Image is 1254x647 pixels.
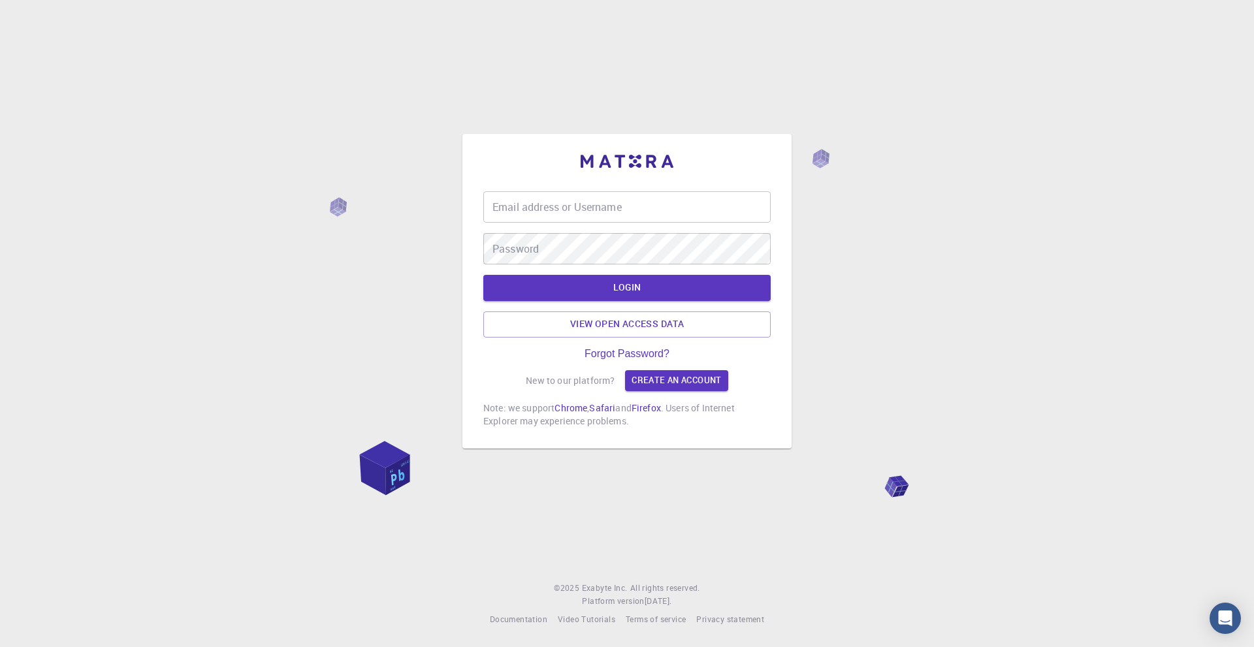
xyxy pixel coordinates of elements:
[696,613,764,626] a: Privacy statement
[1210,603,1241,634] div: Open Intercom Messenger
[645,595,672,606] span: [DATE] .
[558,614,615,624] span: Video Tutorials
[626,614,686,624] span: Terms of service
[490,614,547,624] span: Documentation
[582,582,628,595] a: Exabyte Inc.
[645,595,672,608] a: [DATE].
[558,613,615,626] a: Video Tutorials
[585,348,669,360] a: Forgot Password?
[630,582,700,595] span: All rights reserved.
[582,582,628,593] span: Exabyte Inc.
[483,402,771,428] p: Note: we support , and . Users of Internet Explorer may experience problems.
[490,613,547,626] a: Documentation
[696,614,764,624] span: Privacy statement
[625,370,728,391] a: Create an account
[582,595,644,608] span: Platform version
[483,311,771,338] a: View open access data
[555,402,587,414] a: Chrome
[626,613,686,626] a: Terms of service
[589,402,615,414] a: Safari
[526,374,615,387] p: New to our platform?
[554,582,581,595] span: © 2025
[483,275,771,301] button: LOGIN
[632,402,661,414] a: Firefox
